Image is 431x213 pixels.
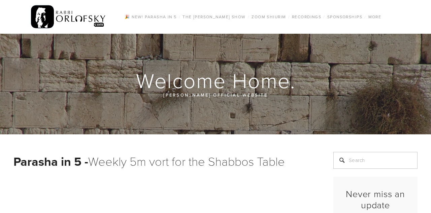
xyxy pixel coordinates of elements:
[180,12,248,21] a: The [PERSON_NAME] Show
[339,188,412,210] h2: Never miss an update
[288,14,290,20] span: /
[323,14,325,20] span: /
[250,12,288,21] a: Zoom Shiurim
[54,91,377,99] p: [PERSON_NAME] official website
[364,14,366,20] span: /
[31,4,106,30] img: RabbiOrlofsky.com
[179,14,180,20] span: /
[333,152,418,169] input: Search
[290,12,323,21] a: Recordings
[13,153,88,170] strong: Parasha in 5 -
[248,14,250,20] span: /
[13,152,317,170] h1: Weekly 5m vort for the Shabbos Table
[366,12,384,21] a: More
[13,70,418,91] h1: Welcome Home.
[325,12,364,21] a: Sponsorships
[123,12,178,21] a: 🎉 NEW! Parasha in 5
